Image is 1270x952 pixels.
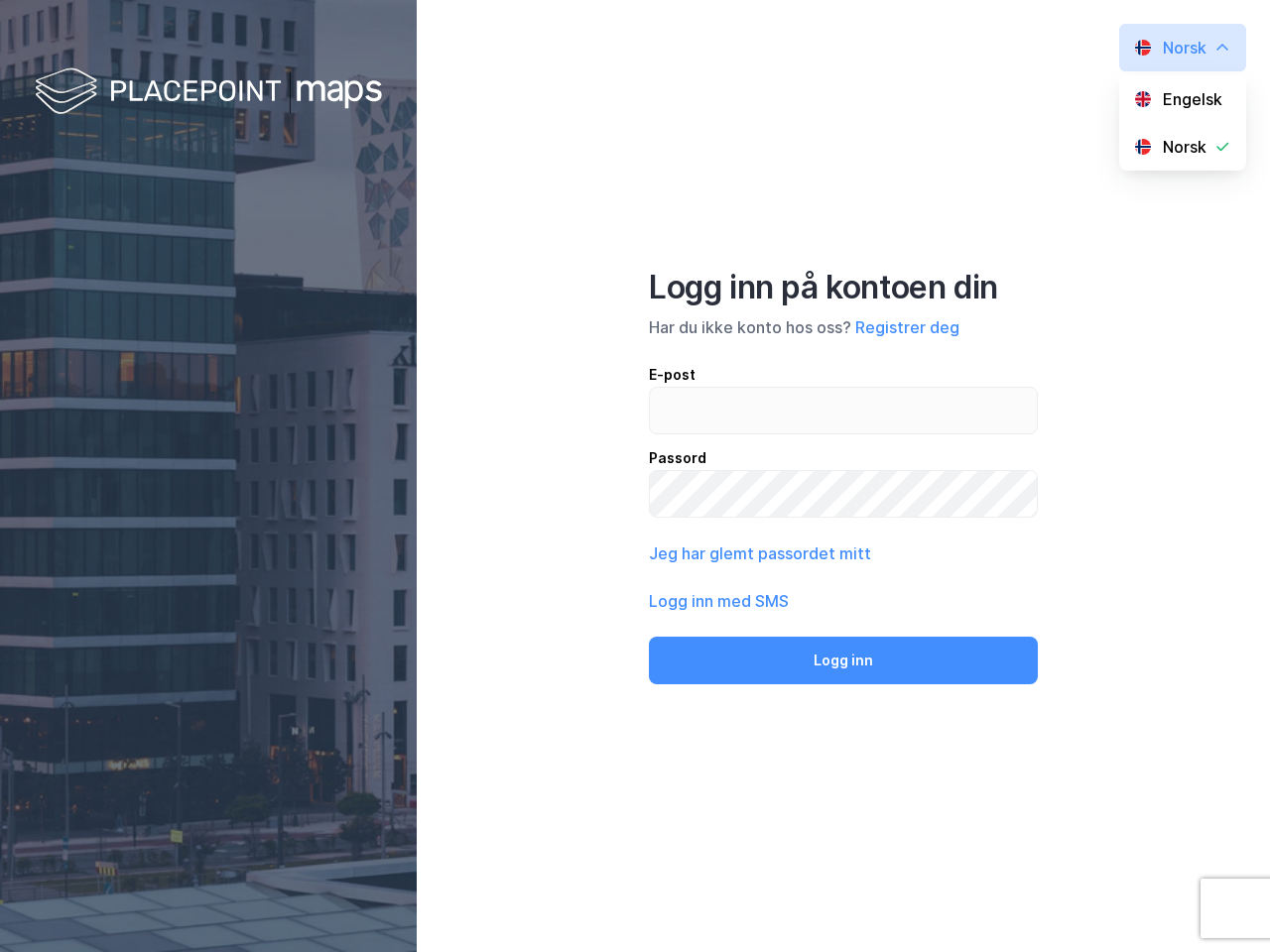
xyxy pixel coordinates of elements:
[649,268,1038,307] div: Logg inn på kontoen din
[855,315,959,339] button: Registrer deg
[649,541,871,565] button: Jeg har glemt passordet mitt
[649,315,1038,339] div: Har du ikke konto hos oss?
[1163,87,1222,111] div: Engelsk
[1163,135,1206,159] div: Norsk
[649,446,1038,470] div: Passord
[35,63,382,122] img: logo-white.f07954bde2210d2a523dddb988cd2aa7.svg
[1171,857,1270,952] iframe: Chat Widget
[649,637,1038,684] button: Logg inn
[1163,36,1206,59] div: Norsk
[649,589,789,613] button: Logg inn med SMS
[649,363,1038,387] div: E-post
